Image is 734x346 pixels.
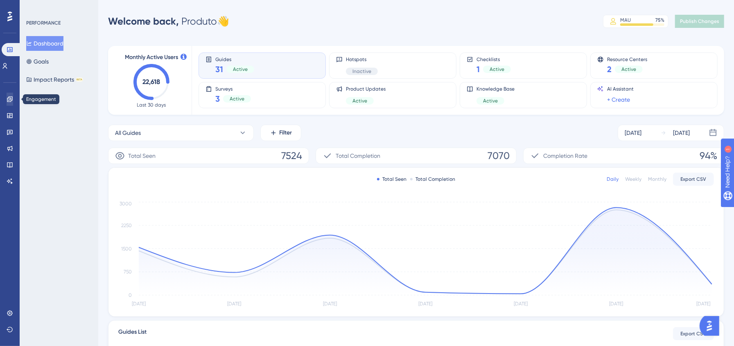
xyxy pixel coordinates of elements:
[26,72,83,87] button: Impact ReportsBETA
[143,78,160,86] text: 22,618
[607,95,630,105] a: + Create
[625,176,641,182] div: Weekly
[514,301,528,307] tspan: [DATE]
[108,125,254,141] button: All Guides
[118,327,147,340] span: Guides List
[621,66,636,73] span: Active
[215,86,251,91] span: Surveys
[215,56,254,62] span: Guides
[26,54,49,69] button: Goals
[483,98,498,104] span: Active
[121,223,132,228] tspan: 2250
[681,176,707,182] span: Export CSV
[410,176,456,182] div: Total Completion
[19,2,51,12] span: Need Help?
[490,66,504,73] span: Active
[680,18,719,25] span: Publish Changes
[323,301,337,307] tspan: [DATE]
[26,20,61,26] div: PERFORMANCE
[227,301,241,307] tspan: [DATE]
[132,301,146,307] tspan: [DATE]
[418,301,432,307] tspan: [DATE]
[57,4,59,11] div: 1
[655,17,664,23] div: 75 %
[673,128,690,138] div: [DATE]
[230,96,244,102] span: Active
[543,151,587,161] span: Completion Rate
[121,246,132,252] tspan: 1500
[607,176,619,182] div: Daily
[607,64,612,75] span: 2
[377,176,407,182] div: Total Seen
[477,64,480,75] span: 1
[607,86,634,92] span: AI Assistant
[620,17,631,23] div: MAU
[128,151,156,161] span: Total Seen
[137,102,166,108] span: Last 30 days
[352,68,371,75] span: Inactive
[648,176,666,182] div: Monthly
[700,314,724,338] iframe: UserGuiding AI Assistant Launcher
[215,93,220,105] span: 3
[352,98,367,104] span: Active
[115,128,141,138] span: All Guides
[215,64,223,75] span: 31
[607,56,647,62] span: Resource Centers
[26,36,63,51] button: Dashboard
[696,301,710,307] tspan: [DATE]
[108,15,229,28] div: Produto 👋
[673,327,714,340] button: Export CSV
[233,66,248,73] span: Active
[477,56,511,62] span: Checklists
[700,149,717,162] span: 94%
[610,301,623,307] tspan: [DATE]
[477,86,515,92] span: Knowledge Base
[625,128,641,138] div: [DATE]
[76,77,83,82] div: BETA
[281,149,302,162] span: 7524
[124,269,132,275] tspan: 750
[673,173,714,186] button: Export CSV
[675,15,724,28] button: Publish Changes
[681,330,707,337] span: Export CSV
[346,56,378,63] span: Hotspots
[120,201,132,207] tspan: 3000
[280,128,292,138] span: Filter
[260,125,301,141] button: Filter
[346,86,386,92] span: Product Updates
[129,292,132,298] tspan: 0
[336,151,380,161] span: Total Completion
[108,15,179,27] span: Welcome back,
[488,149,510,162] span: 7070
[125,52,178,62] span: Monthly Active Users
